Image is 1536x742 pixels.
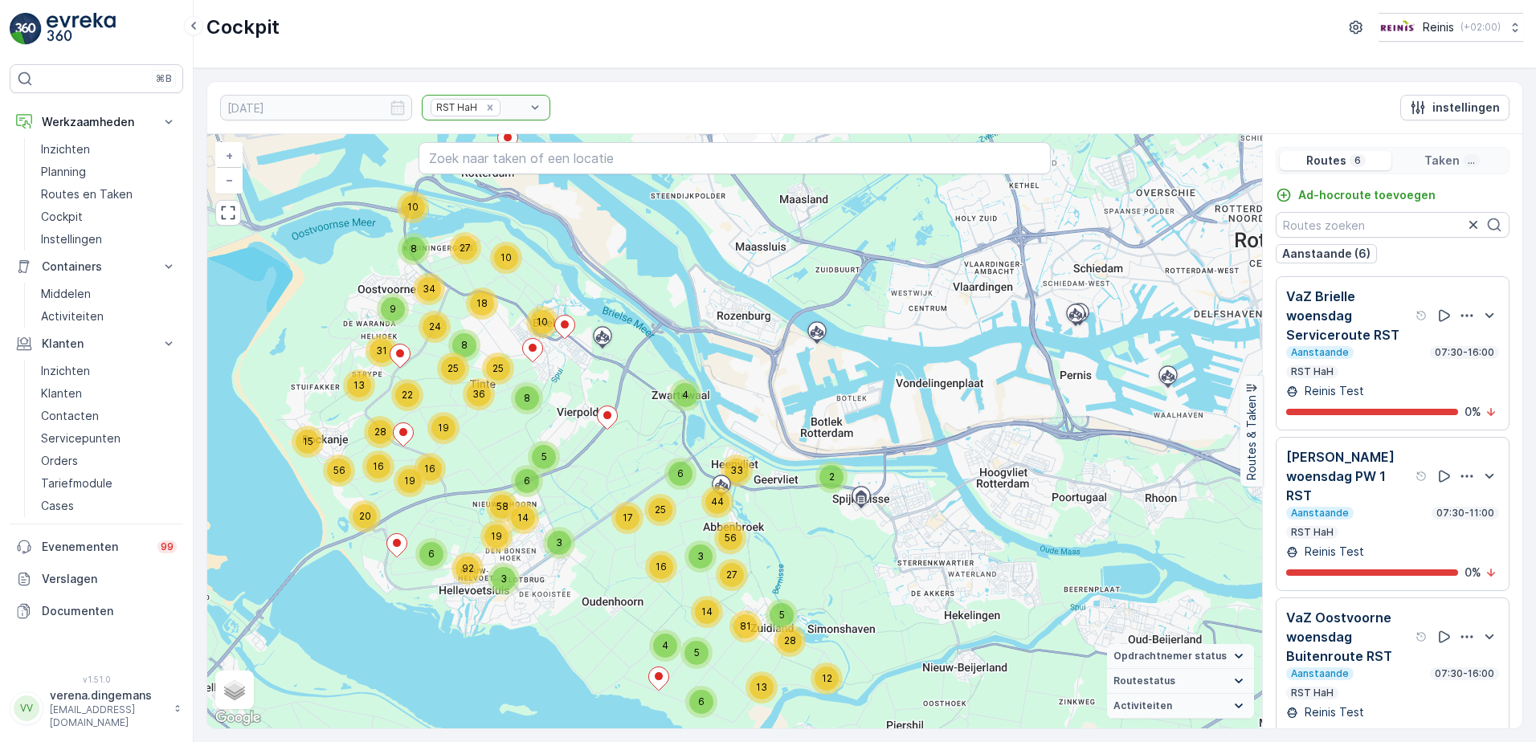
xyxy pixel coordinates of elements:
[362,450,394,483] div: 16
[1276,212,1509,238] input: Routes zoeken
[419,142,1052,174] input: Zoek naar taken of een locatie
[414,453,446,485] div: 16
[1107,694,1254,719] summary: Activiteiten
[701,486,733,518] div: 44
[488,563,520,595] div: 3
[41,475,112,491] p: Tariefmodule
[447,362,459,374] span: 25
[496,500,509,512] span: 58
[829,471,835,483] span: 2
[714,522,746,554] div: 56
[1282,246,1371,262] p: Aanstaande (6)
[323,455,355,487] div: 56
[427,412,460,444] div: 19
[1107,644,1254,669] summary: Opdrachtnemer status
[1113,650,1227,662] span: Opdrachtnemer status
[35,138,183,161] a: Inzichten
[461,339,468,351] span: 8
[1289,526,1335,539] p: RST HaH
[691,596,723,628] div: 14
[41,308,104,324] p: Activiteiten
[1306,153,1346,169] p: Routes
[526,306,558,338] div: 10
[680,637,713,669] div: 5
[353,379,365,391] span: 13
[41,498,74,514] p: Cases
[746,671,778,703] div: 13
[1433,346,1496,359] p: 07:30-16:00
[811,662,843,695] div: 12
[1435,507,1496,520] p: 07:30-11:00
[35,472,183,495] a: Tariefmodule
[1379,13,1523,42] button: Reinis(+02:00)
[10,563,183,595] a: Verslagen
[10,328,183,360] button: Klanten
[226,149,233,162] span: +
[451,552,484,585] div: 92
[10,595,183,627] a: Documenten
[1465,725,1481,741] p: 0 %
[779,609,785,621] span: 5
[784,634,796,646] span: 28
[480,520,513,552] div: 19
[662,639,668,651] span: 4
[292,426,324,458] div: 15
[740,620,751,632] span: 81
[460,242,471,254] span: 27
[711,495,724,508] span: 44
[41,430,121,446] p: Servicepunten
[211,707,264,728] img: Google
[377,293,409,325] div: 9
[756,681,767,693] span: 13
[524,475,530,487] span: 6
[303,435,313,447] span: 15
[486,491,518,523] div: 58
[656,561,667,573] span: 16
[10,106,183,138] button: Werkzaamheden
[1415,630,1428,643] div: help tooltippictogram
[1286,608,1412,666] p: VaZ Oostvoorne woensdag Buitenroute RST
[541,450,547,463] span: 5
[1433,667,1496,680] p: 07:30-16:00
[391,379,423,411] div: 22
[730,464,743,476] span: 33
[669,379,701,411] div: 4
[217,144,241,168] a: In zoomen
[35,405,183,427] a: Contacten
[677,467,684,479] span: 6
[611,502,643,534] div: 17
[1353,154,1362,167] p: 6
[10,251,183,283] button: Containers
[42,603,177,619] p: Documenten
[500,573,507,585] span: 3
[1432,100,1500,116] p: instellingen
[1289,667,1350,680] p: Aanstaande
[41,231,102,247] p: Instellingen
[664,458,697,490] div: 6
[698,695,705,707] span: 6
[35,495,183,517] a: Cases
[35,283,183,305] a: Middelen
[511,382,543,414] div: 8
[211,707,264,728] a: Dit gebied openen in Google Maps (er wordt een nieuw venster geopend)
[41,141,90,157] p: Inzichten
[419,311,451,343] div: 24
[41,363,90,379] p: Inzichten
[402,389,413,401] span: 22
[822,672,832,684] span: 12
[721,455,753,487] div: 33
[543,527,575,559] div: 3
[701,605,713,618] span: 14
[682,389,688,401] span: 4
[35,161,183,183] a: Planning
[437,353,469,385] div: 25
[47,13,116,45] img: logo_light-DOdMpM7g.png
[41,209,83,225] p: Cockpit
[1415,309,1428,322] div: help tooltippictogram
[42,539,148,555] p: Evenementen
[374,426,386,438] span: 28
[1460,21,1501,34] p: ( +02:00 )
[463,378,495,410] div: 36
[10,531,183,563] a: Evenementen99
[35,450,183,472] a: Orders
